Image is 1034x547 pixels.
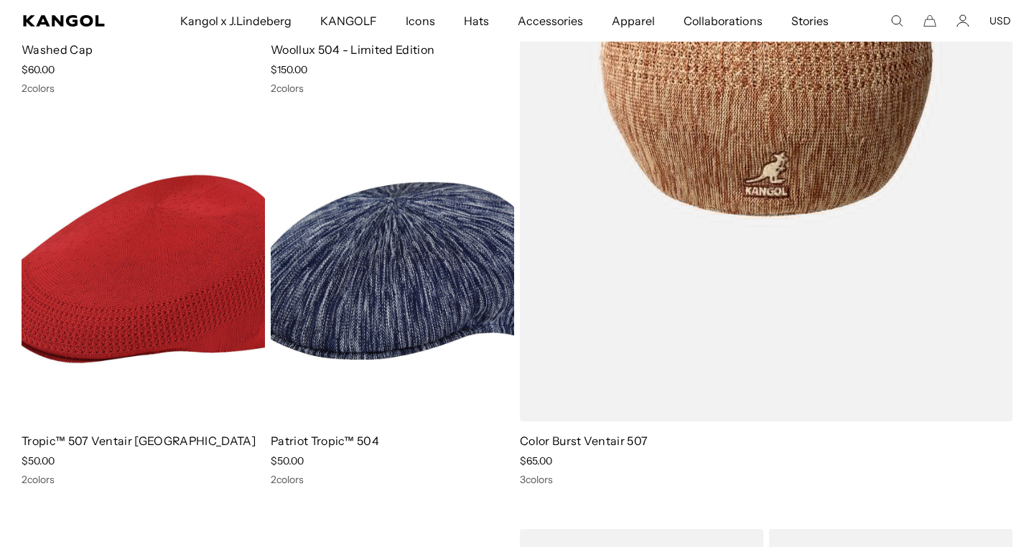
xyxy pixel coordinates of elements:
div: 3 colors [520,473,1012,486]
a: Account [956,14,969,27]
a: Tropic™ 507 Ventair [GEOGRAPHIC_DATA] [22,434,256,448]
div: 2 colors [22,473,265,486]
img: Patriot Tropic™ 504 [271,116,514,422]
a: Kangol [23,15,118,27]
span: $50.00 [22,454,55,467]
summary: Search here [890,14,903,27]
a: Color Burst Ventair 507 [520,434,648,448]
span: $65.00 [520,454,552,467]
a: Washed Cap [22,42,93,57]
a: Woollux 504 - Limited Edition [271,42,434,57]
div: 2 colors [22,82,265,95]
span: $50.00 [271,454,304,467]
button: USD [989,14,1011,27]
div: 2 colors [271,473,514,486]
div: 2 colors [271,82,514,95]
span: $150.00 [271,63,307,76]
a: Patriot Tropic™ 504 [271,434,379,448]
button: Cart [923,14,936,27]
img: Tropic™ 507 Ventair USA [22,116,265,422]
span: $60.00 [22,63,55,76]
